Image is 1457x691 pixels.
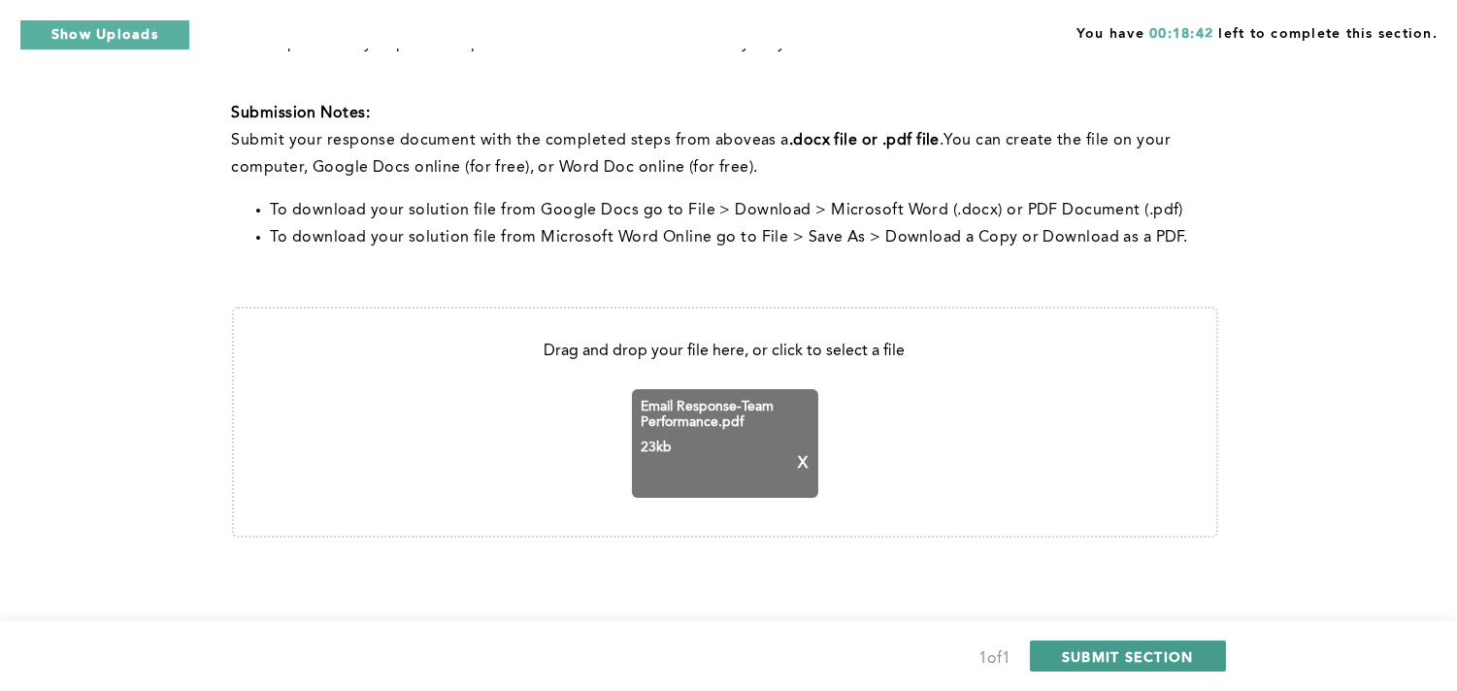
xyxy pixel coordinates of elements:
strong: Submission Notes: [232,106,370,121]
span: You have left to complete this section. [1076,19,1438,44]
span: . [940,133,944,148]
p: X [799,455,809,473]
li: To download your solution file from Google Docs go to File > Download > Microsoft Word (.docx) or... [271,197,1218,224]
button: SUBMIT SECTION [1030,641,1226,672]
strong: .docx file or .pdf file [789,133,940,148]
span: 00:18:42 [1149,27,1213,41]
span: SUBMIT SECTION [1062,647,1194,666]
span: Email Response-Team Performance.pdf [642,399,809,430]
li: To download your solution file from Microsoft Word Online go to File > Save As > Download a Copy ... [271,224,1218,251]
button: Show Uploads [19,19,190,50]
span: Submit your response document [232,133,480,148]
div: 1 of 1 [978,645,1010,673]
p: with the completed steps from above You can create the file on your computer, Google Docs online ... [232,127,1218,181]
span: as a [761,133,789,148]
span: 23 kb [642,440,673,488]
